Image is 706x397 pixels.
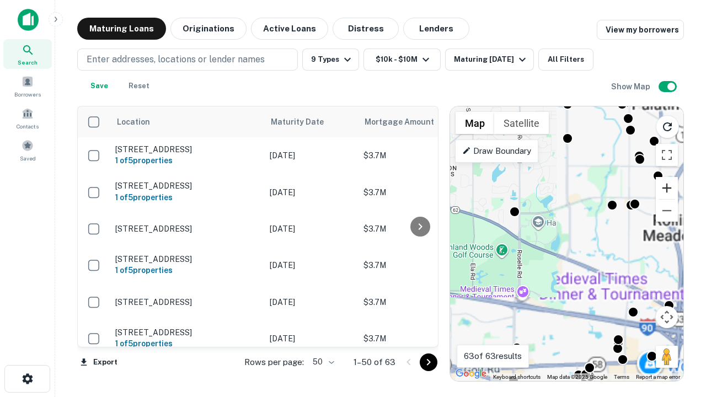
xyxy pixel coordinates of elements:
[115,264,259,276] h6: 1 of 5 properties
[453,367,489,381] img: Google
[636,374,680,380] a: Report a map error
[170,18,247,40] button: Originations
[3,135,52,165] a: Saved
[3,103,52,133] a: Contacts
[462,144,531,158] p: Draw Boundary
[115,154,259,167] h6: 1 of 5 properties
[264,106,358,137] th: Maturity Date
[333,18,399,40] button: Distress
[450,106,683,381] div: 0 0
[270,259,352,271] p: [DATE]
[493,373,541,381] button: Keyboard shortcuts
[18,58,38,67] span: Search
[538,49,593,71] button: All Filters
[270,149,352,162] p: [DATE]
[656,144,678,166] button: Toggle fullscreen view
[651,309,706,362] iframe: Chat Widget
[445,49,534,71] button: Maturing [DATE]
[18,9,39,31] img: capitalize-icon.png
[611,81,652,93] h6: Show Map
[271,115,338,128] span: Maturity Date
[115,254,259,264] p: [STREET_ADDRESS]
[270,186,352,198] p: [DATE]
[420,353,437,371] button: Go to next page
[115,337,259,350] h6: 1 of 5 properties
[82,75,117,97] button: Save your search to get updates of matches that match your search criteria.
[87,53,265,66] p: Enter addresses, locations or lender names
[270,223,352,235] p: [DATE]
[251,18,328,40] button: Active Loans
[3,71,52,101] a: Borrowers
[363,223,474,235] p: $3.7M
[244,356,304,369] p: Rows per page:
[656,200,678,222] button: Zoom out
[597,20,684,40] a: View my borrowers
[121,75,157,97] button: Reset
[656,177,678,199] button: Zoom in
[358,106,479,137] th: Mortgage Amount
[494,112,549,134] button: Show satellite imagery
[3,39,52,69] a: Search
[656,115,679,138] button: Reload search area
[547,374,607,380] span: Map data ©2025 Google
[116,115,150,128] span: Location
[363,259,474,271] p: $3.7M
[77,18,166,40] button: Maturing Loans
[115,297,259,307] p: [STREET_ADDRESS]
[20,154,36,163] span: Saved
[77,49,298,71] button: Enter addresses, locations or lender names
[365,115,448,128] span: Mortgage Amount
[14,90,41,99] span: Borrowers
[115,181,259,191] p: [STREET_ADDRESS]
[77,354,120,371] button: Export
[363,149,474,162] p: $3.7M
[363,186,474,198] p: $3.7M
[614,374,629,380] a: Terms (opens in new tab)
[363,296,474,308] p: $3.7M
[363,332,474,345] p: $3.7M
[464,350,522,363] p: 63 of 63 results
[302,49,359,71] button: 9 Types
[308,354,336,370] div: 50
[115,144,259,154] p: [STREET_ADDRESS]
[17,122,39,131] span: Contacts
[110,106,264,137] th: Location
[115,224,259,234] p: [STREET_ADDRESS]
[456,112,494,134] button: Show street map
[403,18,469,40] button: Lenders
[454,53,529,66] div: Maturing [DATE]
[363,49,441,71] button: $10k - $10M
[115,191,259,203] h6: 1 of 5 properties
[270,332,352,345] p: [DATE]
[453,367,489,381] a: Open this area in Google Maps (opens a new window)
[270,296,352,308] p: [DATE]
[354,356,395,369] p: 1–50 of 63
[115,328,259,337] p: [STREET_ADDRESS]
[656,306,678,328] button: Map camera controls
